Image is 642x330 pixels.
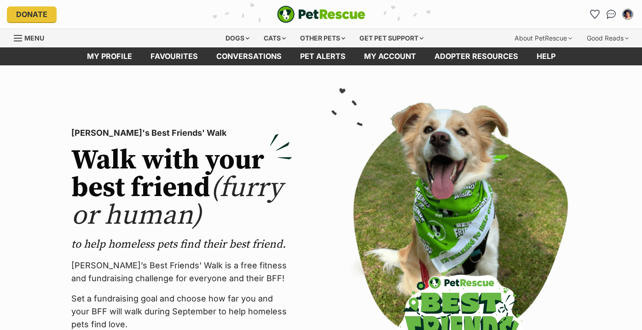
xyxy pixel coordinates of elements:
[353,29,430,47] div: Get pet support
[277,6,365,23] a: PetRescue
[355,47,425,65] a: My account
[14,29,51,46] a: Menu
[623,10,632,19] img: Vivienne Pham profile pic
[78,47,141,65] a: My profile
[587,7,602,22] a: Favourites
[71,147,292,230] h2: Walk with your best friend
[71,171,283,233] span: (furry or human)
[291,47,355,65] a: Pet alerts
[294,29,352,47] div: Other pets
[7,6,57,22] a: Donate
[607,10,616,19] img: chat-41dd97257d64d25036548639549fe6c8038ab92f7586957e7f3b1b290dea8141.svg
[587,7,635,22] ul: Account quick links
[141,47,207,65] a: Favourites
[207,47,291,65] a: conversations
[71,237,292,252] p: to help homeless pets find their best friend.
[71,259,292,285] p: [PERSON_NAME]’s Best Friends' Walk is a free fitness and fundraising challenge for everyone and t...
[24,34,44,42] span: Menu
[580,29,635,47] div: Good Reads
[257,29,292,47] div: Cats
[219,29,256,47] div: Dogs
[508,29,578,47] div: About PetRescue
[425,47,527,65] a: Adopter resources
[71,127,292,139] p: [PERSON_NAME]'s Best Friends' Walk
[527,47,565,65] a: Help
[620,7,635,22] button: My account
[604,7,619,22] a: Conversations
[277,6,365,23] img: logo-e224e6f780fb5917bec1dbf3a21bbac754714ae5b6737aabdf751b685950b380.svg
